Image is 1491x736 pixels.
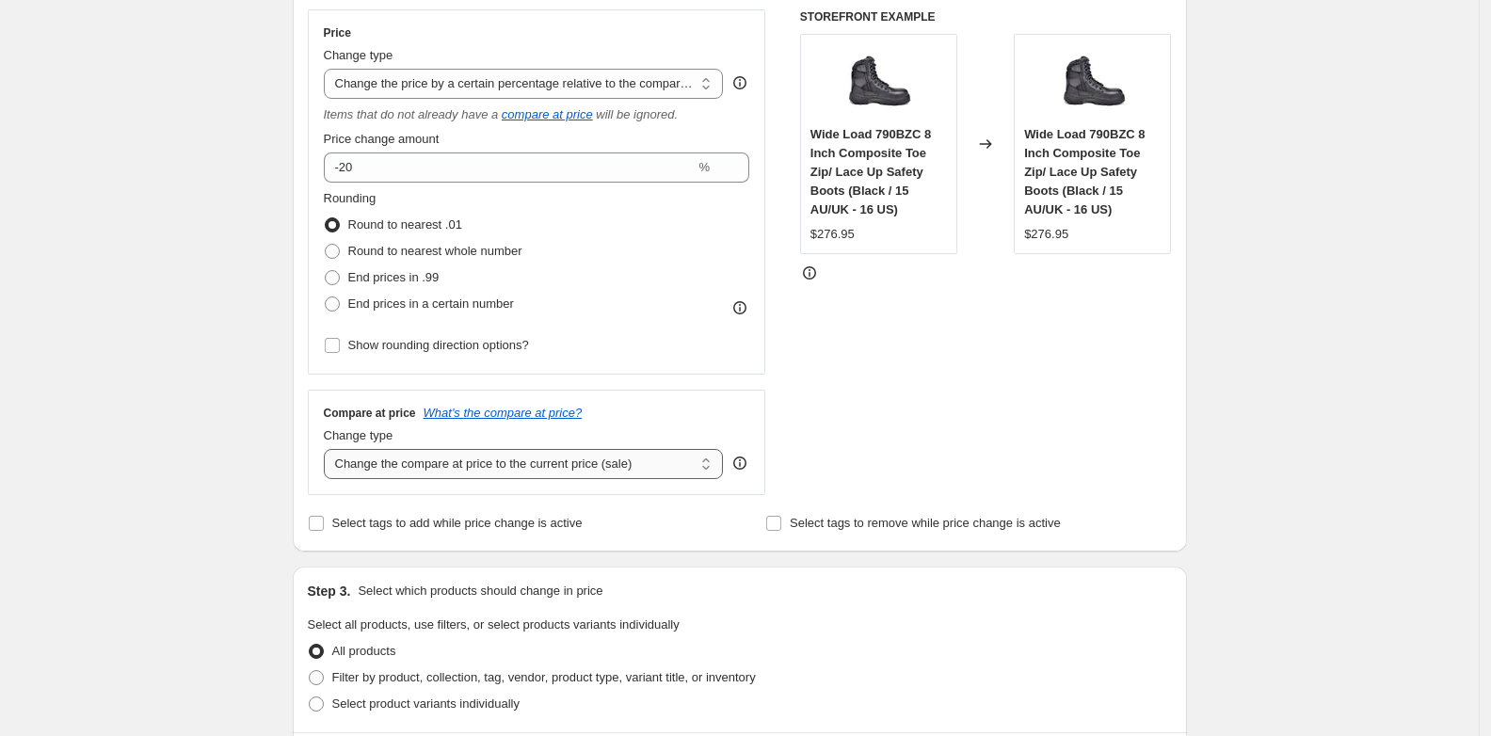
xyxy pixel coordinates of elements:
span: Wide Load 790BZC 8 Inch Composite Toe Zip/ Lace Up Safety Boots (Black / 15 AU/UK - 16 US) [810,127,931,216]
i: will be ignored. [596,107,678,121]
button: What's the compare at price? [424,406,583,420]
div: $276.95 [1024,225,1068,244]
span: Rounding [324,191,377,205]
span: Wide Load 790BZC 8 Inch Composite Toe Zip/ Lace Up Safety Boots (Black / 15 AU/UK - 16 US) [1024,127,1145,216]
div: $276.95 [810,225,855,244]
span: Select tags to remove while price change is active [790,516,1061,530]
span: Change type [324,428,393,442]
span: End prices in a certain number [348,296,514,311]
input: -20 [324,152,696,183]
span: Select all products, use filters, or select products variants individually [308,617,680,632]
h2: Step 3. [308,582,351,600]
p: Select which products should change in price [358,582,602,600]
h6: STOREFRONT EXAMPLE [800,9,1172,24]
span: End prices in .99 [348,270,440,284]
img: 790BZC_80x.jpg [1055,44,1130,120]
div: help [730,454,749,472]
h3: Price [324,25,351,40]
i: Items that do not already have a [324,107,499,121]
span: Round to nearest whole number [348,244,522,258]
span: Select tags to add while price change is active [332,516,583,530]
h3: Compare at price [324,406,416,421]
span: Round to nearest .01 [348,217,462,232]
div: help [730,73,749,92]
span: Select product variants individually [332,696,520,711]
span: % [698,160,710,174]
span: Price change amount [324,132,440,146]
span: Change type [324,48,393,62]
img: 790BZC_80x.jpg [841,44,916,120]
span: All products [332,644,396,658]
span: Show rounding direction options? [348,338,529,352]
span: Filter by product, collection, tag, vendor, product type, variant title, or inventory [332,670,756,684]
button: compare at price [502,107,593,121]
